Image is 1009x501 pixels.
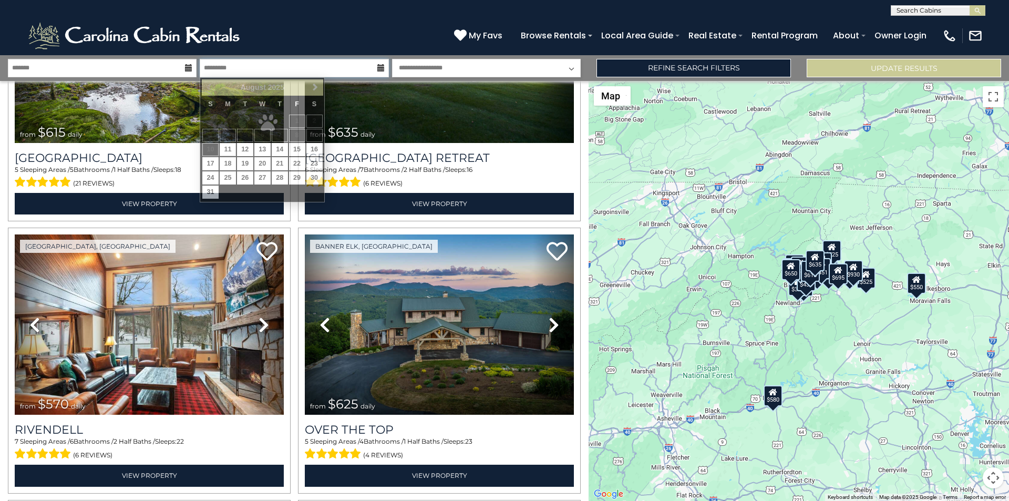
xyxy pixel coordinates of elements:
div: $550 [907,272,926,293]
a: 25 [220,171,236,185]
button: Keyboard shortcuts [828,494,873,501]
a: Add to favorites [547,241,568,263]
a: 29 [289,171,305,185]
span: 2025 [268,83,284,91]
a: Banner Elk, [GEOGRAPHIC_DATA] [310,240,438,253]
div: $451 [812,258,831,279]
div: Sleeping Areas / Bathrooms / Sleeps: [305,437,574,462]
div: $436 [797,270,816,291]
a: Browse Rentals [516,26,591,45]
h3: Valley Farmhouse Retreat [305,151,574,165]
img: mail-regular-white.png [968,28,983,43]
a: Rental Program [746,26,823,45]
span: 16 [467,166,472,173]
span: Thursday [277,100,282,108]
a: Local Area Guide [596,26,678,45]
a: View Property [15,465,284,486]
a: 15 [289,143,305,156]
span: Sunday [208,100,212,108]
span: $625 [328,396,358,412]
span: 1 Half Baths / [114,166,153,173]
span: (4 reviews) [363,448,403,462]
span: Saturday [312,100,316,108]
div: $485 [808,263,827,284]
a: Add to favorites [256,241,277,263]
a: Next [308,81,322,94]
a: 21 [272,157,288,170]
div: $930 [844,260,863,281]
div: Sleeping Areas / Bathrooms / Sleeps: [15,165,284,190]
a: 24 [202,171,219,185]
span: $615 [38,125,66,140]
div: Sleeping Areas / Bathrooms / Sleeps: [305,165,574,190]
a: 23 [306,157,323,170]
span: daily [361,130,375,138]
a: 14 [272,143,288,156]
span: from [20,402,36,410]
div: $650 [781,259,800,280]
img: thumbnail_167153549.jpeg [305,234,574,415]
span: 7 [360,166,364,173]
span: Next [311,83,320,91]
span: 4 [359,437,364,445]
span: 5 [305,437,308,445]
a: 31 [202,186,219,199]
span: 2 Half Baths / [404,166,445,173]
span: (21 reviews) [73,177,115,190]
div: $615 [801,260,820,281]
a: 16 [306,143,323,156]
button: Change map style [594,86,631,106]
span: Tuesday [243,100,248,108]
div: $525 [857,268,876,289]
div: $635 [806,250,825,271]
span: $635 [328,125,358,140]
span: daily [71,402,86,410]
a: [GEOGRAPHIC_DATA], [GEOGRAPHIC_DATA] [20,240,176,253]
a: Refine Search Filters [596,59,791,77]
span: August [241,83,266,91]
a: 30 [306,171,323,185]
a: View Property [15,193,284,214]
span: from [310,402,326,410]
span: Monday [225,100,231,108]
a: Rivendell [15,423,284,437]
button: Map camera controls [983,467,1004,488]
a: Terms [943,494,957,500]
span: Wednesday [259,100,265,108]
a: 18 [220,157,236,170]
div: $500 [794,275,813,296]
div: Sleeping Areas / Bathrooms / Sleeps: [15,437,284,462]
span: Friday [295,100,299,108]
a: 27 [254,171,271,185]
a: 28 [272,171,288,185]
span: 18 [175,166,181,173]
span: 5 [70,166,74,173]
a: View Property [305,465,574,486]
button: Update Results [807,59,1001,77]
span: 1 Half Baths / [404,437,444,445]
span: (6 reviews) [363,177,403,190]
a: 12 [237,143,253,156]
div: $695 [829,263,848,284]
a: 17 [202,157,219,170]
a: Owner Login [869,26,932,45]
span: My Favs [469,29,502,42]
span: 22 [177,437,184,445]
a: [GEOGRAPHIC_DATA] [15,151,284,165]
span: daily [361,402,375,410]
a: About [828,26,864,45]
span: 6 [70,437,74,445]
a: 13 [254,143,271,156]
span: 2 Half Baths / [114,437,155,445]
div: $525 [822,240,841,261]
span: 7 [15,437,18,445]
a: [GEOGRAPHIC_DATA] Retreat [305,151,574,165]
a: 26 [237,171,253,185]
img: phone-regular-white.png [942,28,957,43]
a: 11 [220,143,236,156]
span: (6 reviews) [73,448,112,462]
span: 5 [15,166,18,173]
a: Over The Top [305,423,574,437]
